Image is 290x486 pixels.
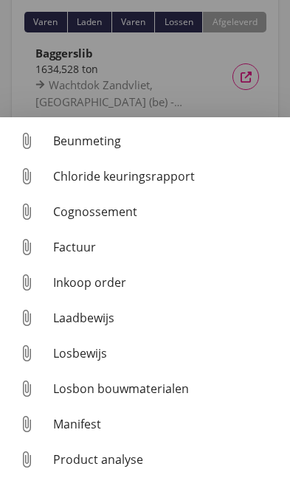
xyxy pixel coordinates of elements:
i: attach_file [15,200,38,223]
div: Cognossement [53,203,278,221]
div: Product analyse [53,451,278,468]
i: attach_file [15,271,38,294]
div: Factuur [53,238,278,256]
i: attach_file [15,377,38,400]
i: attach_file [15,306,38,330]
div: Laadbewijs [53,309,278,327]
i: attach_file [15,412,38,436]
i: attach_file [15,341,38,365]
i: attach_file [15,129,38,153]
div: Losbewijs [53,344,278,362]
div: Chloride keuringsrapport [53,167,278,185]
div: Inkoop order [53,274,278,291]
div: Manifest [53,415,278,433]
i: attach_file [15,235,38,259]
div: Losbon bouwmaterialen [53,380,278,398]
div: Beunmeting [53,132,278,150]
i: attach_file [15,164,38,188]
i: attach_file [15,448,38,471]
